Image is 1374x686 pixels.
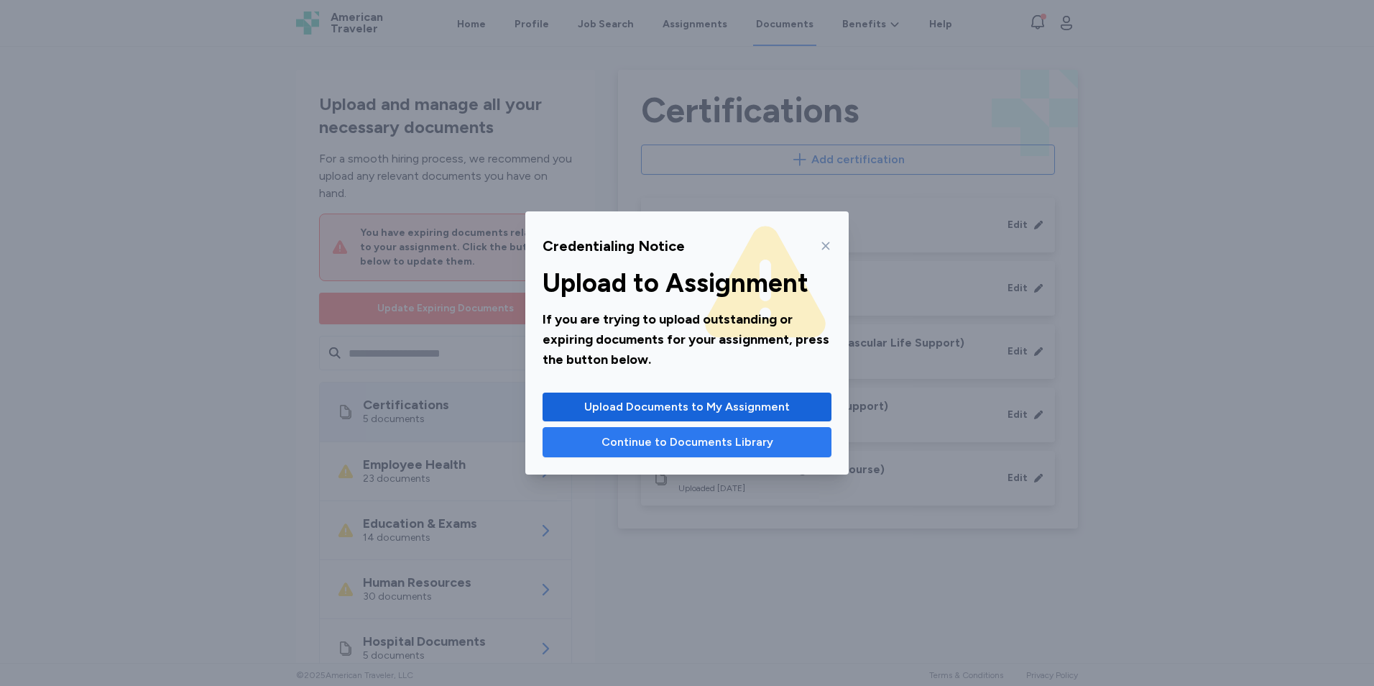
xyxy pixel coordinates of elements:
div: Upload to Assignment [543,269,831,298]
div: Credentialing Notice [543,236,685,256]
div: If you are trying to upload outstanding or expiring documents for your assignment, press the butt... [543,309,831,370]
span: Continue to Documents Library [601,434,773,451]
button: Upload Documents to My Assignment [543,393,831,421]
button: Continue to Documents Library [543,427,831,457]
span: Upload Documents to My Assignment [584,398,790,416]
